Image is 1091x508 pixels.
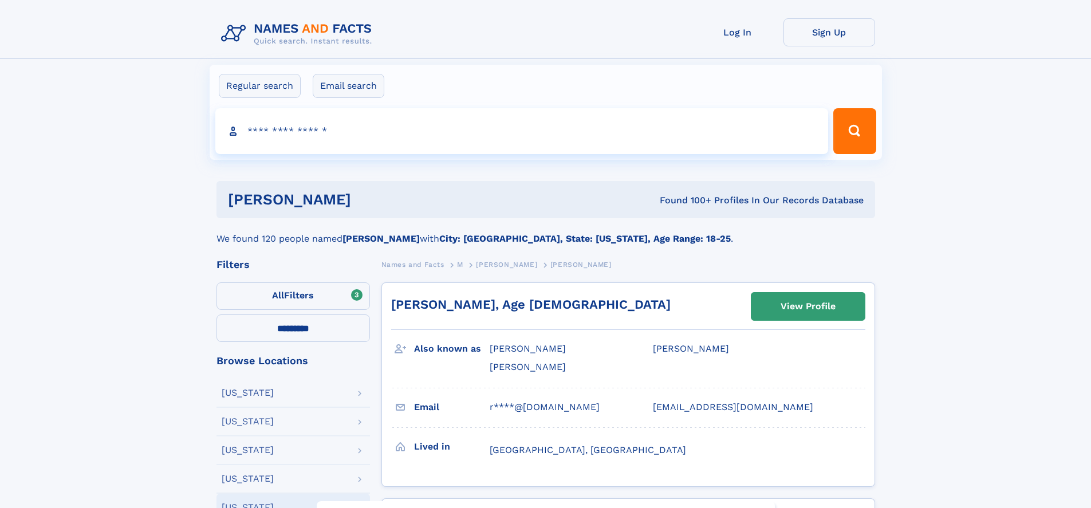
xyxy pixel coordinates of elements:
div: Found 100+ Profiles In Our Records Database [505,194,864,207]
label: Email search [313,74,384,98]
h3: Email [414,397,490,417]
div: [US_STATE] [222,474,274,483]
a: M [457,257,463,271]
b: [PERSON_NAME] [342,233,420,244]
span: [GEOGRAPHIC_DATA], [GEOGRAPHIC_DATA] [490,444,686,455]
a: View Profile [751,293,865,320]
div: Filters [216,259,370,270]
a: [PERSON_NAME] [476,257,537,271]
h3: Also known as [414,339,490,359]
img: Logo Names and Facts [216,18,381,49]
a: [PERSON_NAME], Age [DEMOGRAPHIC_DATA] [391,297,671,312]
a: Sign Up [783,18,875,46]
a: Log In [692,18,783,46]
div: [US_STATE] [222,417,274,426]
h3: Lived in [414,437,490,456]
span: [EMAIL_ADDRESS][DOMAIN_NAME] [653,401,813,412]
label: Regular search [219,74,301,98]
div: Browse Locations [216,356,370,366]
button: Search Button [833,108,876,154]
div: We found 120 people named with . [216,218,875,246]
a: Names and Facts [381,257,444,271]
span: [PERSON_NAME] [653,343,729,354]
span: [PERSON_NAME] [490,361,566,372]
span: [PERSON_NAME] [550,261,612,269]
b: City: [GEOGRAPHIC_DATA], State: [US_STATE], Age Range: 18-25 [439,233,731,244]
span: [PERSON_NAME] [490,343,566,354]
div: View Profile [781,293,836,320]
div: [US_STATE] [222,388,274,397]
span: All [272,290,284,301]
input: search input [215,108,829,154]
label: Filters [216,282,370,310]
span: [PERSON_NAME] [476,261,537,269]
div: [US_STATE] [222,446,274,455]
h1: [PERSON_NAME] [228,192,506,207]
span: M [457,261,463,269]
